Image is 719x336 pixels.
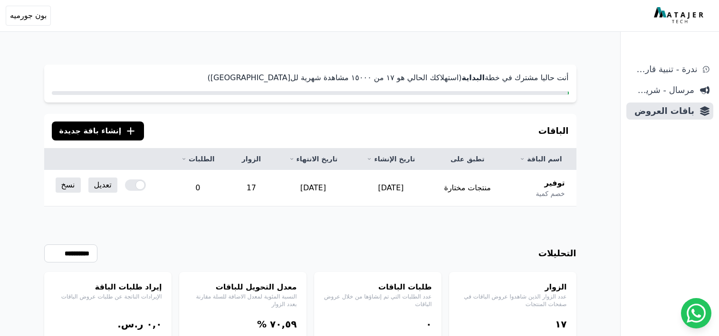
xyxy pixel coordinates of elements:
span: % [257,318,267,330]
td: منتجات مختارة [430,170,505,206]
h4: الزوار [459,281,567,293]
a: نسخ [56,177,81,193]
th: تطبق على [430,149,505,170]
button: إنشاء باقة جديدة [52,121,144,140]
p: الإيرادات الناتجة عن طلبات عروض الباقات [54,293,162,300]
bdi: ٧۰,٥٩ [270,318,297,330]
span: ر.س. [117,318,143,330]
p: عدد الزوار الذين شاهدوا عروض الباقات في صفحات المنتجات [459,293,567,308]
span: مرسال - شريط دعاية [630,84,694,97]
div: ۰ [324,317,432,331]
span: توفير [545,177,565,189]
strong: البداية [461,73,484,82]
a: تاريخ الإنشاء [364,154,418,164]
span: خصم كمية [536,189,565,198]
img: MatajerTech Logo [654,7,706,24]
h4: معدل التحويل للباقات [189,281,297,293]
bdi: ۰,۰ [146,318,162,330]
a: الطلبات [179,154,217,164]
h4: طلبات الباقات [324,281,432,293]
th: الزوار [229,149,274,170]
p: أنت حاليا مشترك في خطة (استهلاكك الحالي هو ١٧ من ١٥۰۰۰ مشاهدة شهرية لل[GEOGRAPHIC_DATA]) [52,72,569,84]
a: تعديل [88,177,117,193]
button: بون جورميه [6,6,51,26]
span: بون جورميه [10,10,47,21]
td: [DATE] [352,170,430,206]
a: اسم الباقة [517,154,565,164]
a: تاريخ الانتهاء [286,154,341,164]
p: النسبة المئوية لمعدل الاضافة للسلة مقارنة بعدد الزوار [189,293,297,308]
h3: الباقات [538,124,569,138]
span: باقات العروض [630,104,694,118]
td: 17 [229,170,274,206]
p: عدد الطلبات التي تم إنشاؤها من خلال عروض الباقات [324,293,432,308]
h3: التحليلات [538,247,576,260]
td: 0 [167,170,229,206]
h4: إيراد طلبات الباقة [54,281,162,293]
span: ندرة - تنبية قارب علي النفاذ [630,63,697,76]
span: إنشاء باقة جديدة [59,125,122,137]
td: [DATE] [274,170,352,206]
div: ١٧ [459,317,567,331]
